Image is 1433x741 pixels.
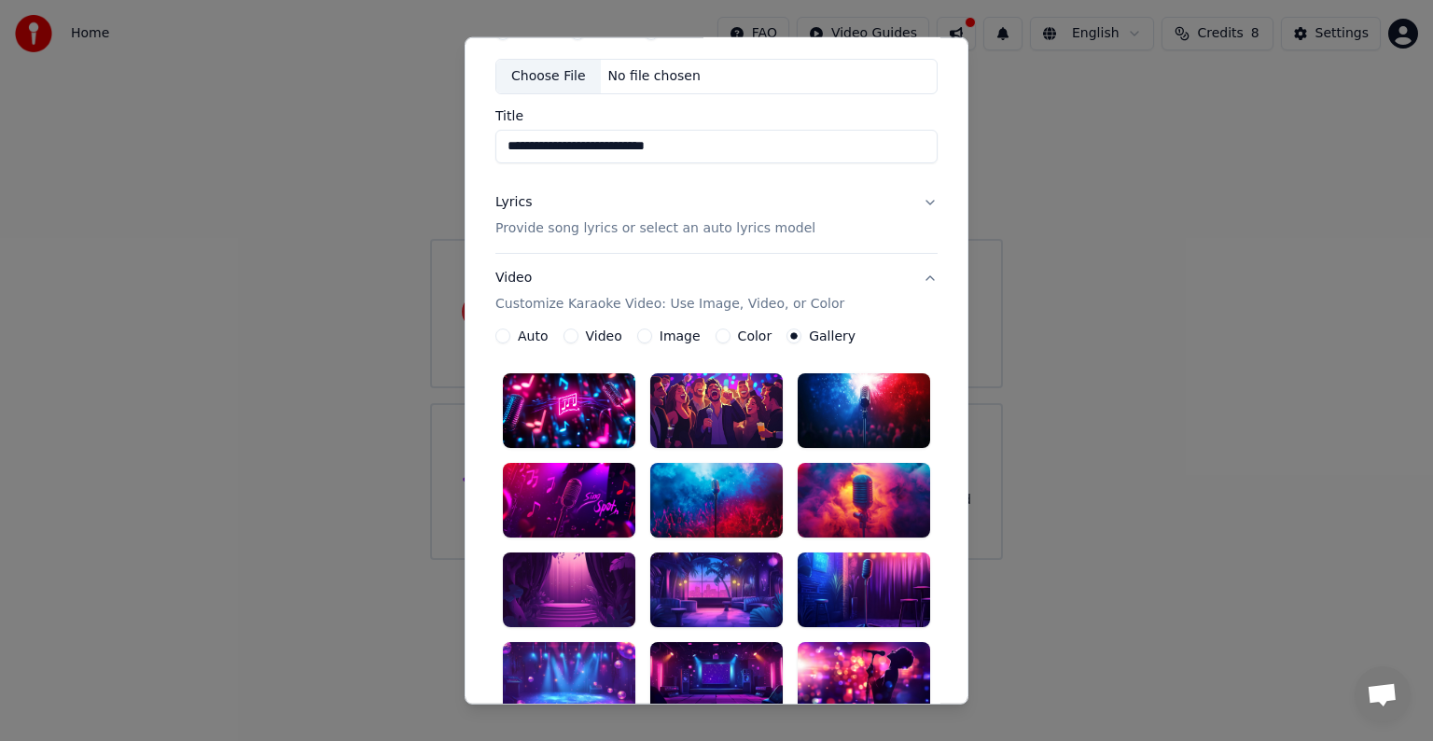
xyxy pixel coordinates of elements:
label: Video [586,329,622,343]
div: Lyrics [495,193,532,212]
button: LyricsProvide song lyrics or select an auto lyrics model [495,178,938,253]
div: No file chosen [601,67,708,86]
p: Provide song lyrics or select an auto lyrics model [495,219,815,238]
label: Title [495,109,938,122]
label: Audio [518,26,555,39]
label: Auto [518,329,549,343]
p: Customize Karaoke Video: Use Image, Video, or Color [495,295,844,314]
label: Gallery [809,329,856,343]
div: Choose File [496,60,601,93]
button: VideoCustomize Karaoke Video: Use Image, Video, or Color [495,254,938,329]
label: URL [666,26,692,39]
label: Video [592,26,629,39]
label: Color [738,329,772,343]
div: Video [495,269,844,314]
label: Image [660,329,701,343]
